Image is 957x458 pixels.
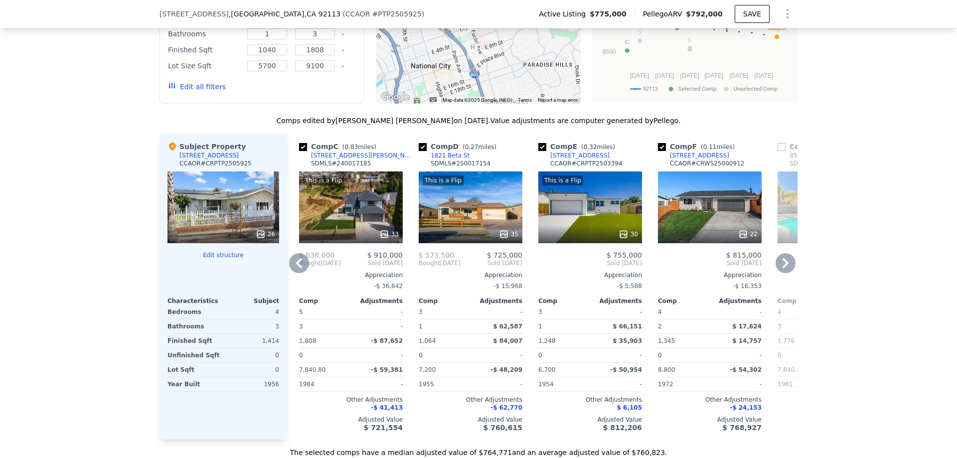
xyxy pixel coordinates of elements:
span: $ 62,587 [493,323,522,330]
div: - [473,348,522,362]
span: -$ 15,968 [493,283,522,290]
div: Other Adjustments [658,396,762,404]
span: $792,000 [686,10,723,18]
span: -$ 59,381 [371,366,403,373]
span: 3 [419,308,423,315]
div: Appreciation [658,271,762,279]
div: 1972 [658,377,708,391]
div: - [473,377,522,391]
span: ( miles) [577,144,619,151]
a: 859 Gallery Ct [778,152,832,159]
text: G [638,29,642,35]
div: SDMLS # 240017185 [311,159,371,167]
div: - [353,305,403,319]
text: $500 [603,48,616,55]
div: Comp C [299,142,380,152]
div: 22 [738,229,758,239]
span: ( miles) [459,144,500,151]
span: 3 [538,308,542,315]
text: Subject [768,25,786,31]
div: Comp [299,297,351,305]
span: Pellego ARV [643,9,686,19]
div: Bathrooms [167,319,221,333]
span: -$ 48,209 [490,366,522,373]
div: Appreciation [299,271,403,279]
div: CCAOR # CRPTP2503394 [550,159,623,167]
div: - [712,377,762,391]
div: Subject [223,297,279,305]
span: 7,200 [419,366,436,373]
div: Other Adjustments [299,396,403,404]
div: Characteristics [167,297,223,305]
text: [DATE] [755,72,774,79]
button: Clear [341,48,345,52]
a: [STREET_ADDRESS] [538,152,610,159]
span: 6,700 [538,366,555,373]
div: Adjusted Value [299,416,403,424]
div: Bedrooms [167,305,221,319]
span: $ 35,903 [613,337,642,344]
div: CCAOR # CRPTP2505925 [179,159,252,167]
button: Clear [341,32,345,36]
div: 2 [658,319,708,333]
span: -$ 5,588 [617,283,642,290]
span: 0.11 [703,144,717,151]
span: 0 [299,352,303,359]
div: - [592,377,642,391]
span: 7,840.80 [778,366,804,373]
span: $775,000 [590,9,627,19]
div: Comp G [778,142,859,152]
button: Clear [341,64,345,68]
div: This is a Flip [423,175,464,185]
div: Subject Property [167,142,246,152]
div: Comp [658,297,710,305]
div: 1955 [419,377,469,391]
span: 8,800 [658,366,675,373]
span: $ 768,927 [723,424,762,432]
text: [DATE] [630,72,649,79]
div: Adjustments [351,297,403,305]
div: Adjusted Value [538,416,642,424]
div: Comp [419,297,471,305]
a: Report a map error [538,97,578,103]
div: 35 [499,229,518,239]
div: 0 [225,363,279,377]
button: Show Options [778,4,797,24]
text: [DATE] [704,72,723,79]
span: $ 66,151 [613,323,642,330]
span: -$ 62,770 [490,404,522,411]
span: -$ 41,413 [371,404,403,411]
div: 33 [379,229,399,239]
a: Open this area in Google Maps (opens a new window) [379,91,412,104]
span: $ 14,757 [732,337,762,344]
span: -$ 54,302 [730,366,762,373]
button: SAVE [735,5,770,23]
div: Comp E [538,142,619,152]
span: # PTP2505925 [372,10,422,18]
div: Adjustments [471,297,522,305]
div: Lot Size Sqft [168,59,241,73]
div: 945 Paradise Dr [467,42,478,59]
div: [STREET_ADDRESS] [670,152,729,159]
div: [STREET_ADDRESS] [550,152,610,159]
a: [STREET_ADDRESS][PERSON_NAME] [299,152,415,159]
div: CCAOR # CRWS25000912 [670,159,744,167]
div: 2105 E 4th St [461,24,472,41]
div: Finished Sqft [168,43,241,57]
text: L [688,37,691,43]
span: , CA 92113 [304,10,340,18]
div: 1954 [538,377,588,391]
div: - [592,305,642,319]
div: - [712,348,762,362]
button: Keyboard shortcuts [430,97,437,102]
span: $ 636,000 [299,251,334,259]
div: The selected comps have a median adjusted value of $764,771 and an average adjusted value of $760... [159,440,797,458]
div: 859 Gallery Ct [790,152,832,159]
span: 1,248 [538,337,555,344]
span: 0 [778,352,782,359]
span: $ 760,615 [483,424,522,432]
span: 7,840.80 [299,366,325,373]
span: , [GEOGRAPHIC_DATA] [229,9,340,19]
text: [DATE] [680,72,699,79]
div: Year Built [167,377,221,391]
